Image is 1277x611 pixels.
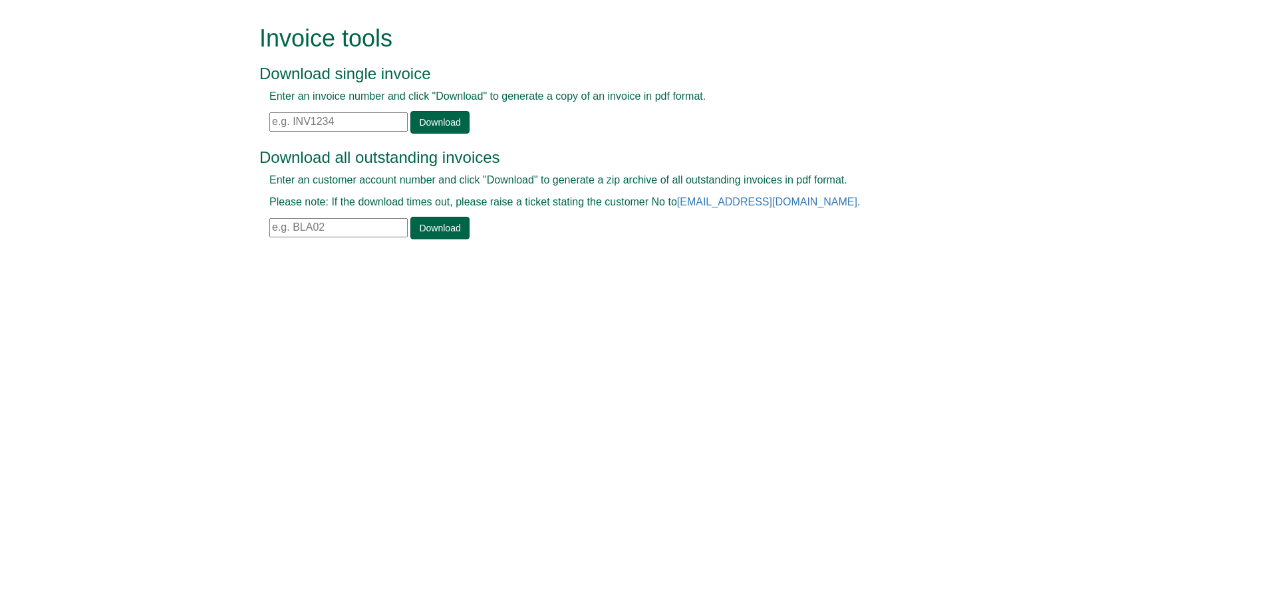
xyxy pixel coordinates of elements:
[269,195,978,210] p: Please note: If the download times out, please raise a ticket stating the customer No to .
[269,112,408,132] input: e.g. INV1234
[269,173,978,188] p: Enter an customer account number and click "Download" to generate a zip archive of all outstandin...
[259,25,988,52] h1: Invoice tools
[259,65,988,82] h3: Download single invoice
[269,218,408,237] input: e.g. BLA02
[410,111,469,134] a: Download
[410,217,469,239] a: Download
[259,149,988,166] h3: Download all outstanding invoices
[269,89,978,104] p: Enter an invoice number and click "Download" to generate a copy of an invoice in pdf format.
[677,196,857,207] a: [EMAIL_ADDRESS][DOMAIN_NAME]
